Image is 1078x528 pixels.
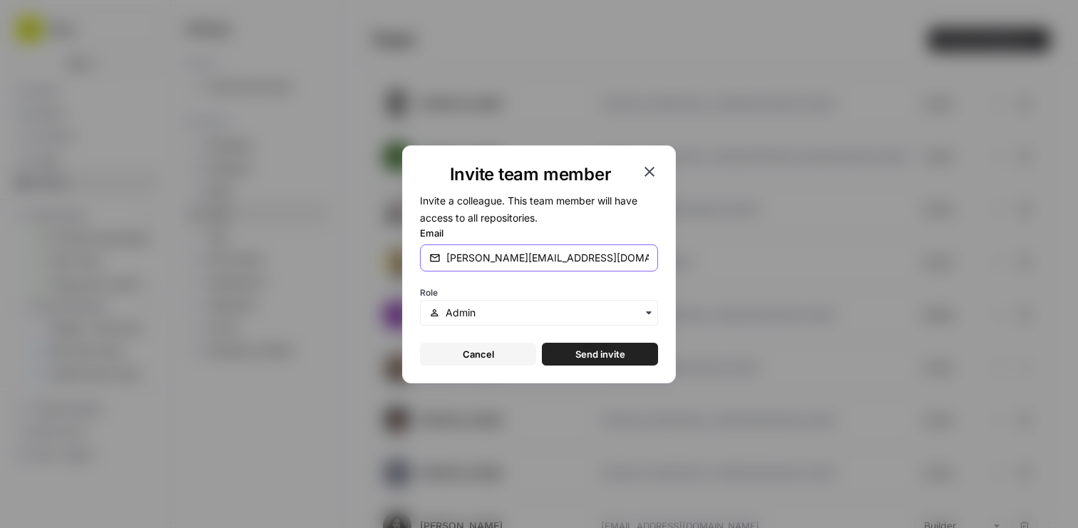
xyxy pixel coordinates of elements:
[420,343,536,366] button: Cancel
[446,306,649,320] input: Admin
[420,195,637,224] span: Invite a colleague. This team member will have access to all repositories.
[463,347,494,361] span: Cancel
[420,226,658,240] label: Email
[542,343,658,366] button: Send invite
[420,163,641,186] h1: Invite team member
[446,251,649,265] input: email@company.com
[420,287,438,298] span: Role
[575,347,625,361] span: Send invite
